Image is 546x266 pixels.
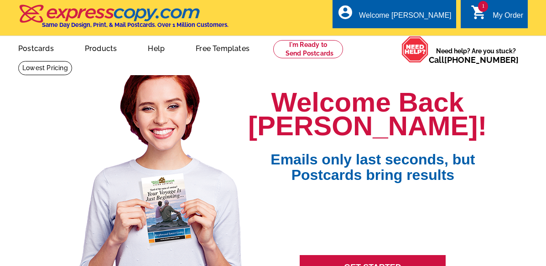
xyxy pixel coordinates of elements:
h1: Welcome Back [PERSON_NAME]! [248,91,487,138]
span: 1 [478,1,488,12]
a: 1 shopping_cart My Order [471,10,523,21]
i: account_circle [337,4,354,20]
a: Help [133,37,179,58]
img: help [401,36,429,63]
a: Same Day Design, Print, & Mail Postcards. Over 1 Million Customers. [18,11,229,28]
span: Need help? Are you stuck? [429,46,523,65]
h4: Same Day Design, Print, & Mail Postcards. Over 1 Million Customers. [42,21,229,28]
div: Welcome [PERSON_NAME] [359,11,451,24]
a: [PHONE_NUMBER] [444,55,519,65]
div: My Order [493,11,523,24]
span: Emails only last seconds, but Postcards bring results [259,138,487,183]
i: shopping_cart [471,4,487,20]
a: Free Templates [181,37,264,58]
a: Postcards [4,37,68,58]
a: Products [70,37,132,58]
span: Call [429,55,519,65]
